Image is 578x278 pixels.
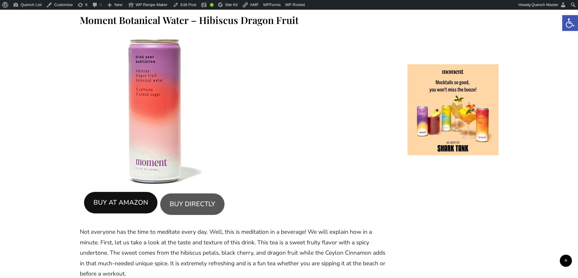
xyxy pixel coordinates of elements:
img: 31XGRLyQk1L._SL500_.jpg [80,37,232,188]
a: BUY DIRECTLY [160,193,225,215]
a: BUY AT AMAZON [84,192,157,214]
span: Site Kit [225,2,238,7]
span: Quench Master [531,2,558,7]
span: Moment Botanical Water – Hibiscus Dragon Fruit [80,13,299,26]
img: cshow.php [407,64,499,155]
div: Good [210,3,214,7]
